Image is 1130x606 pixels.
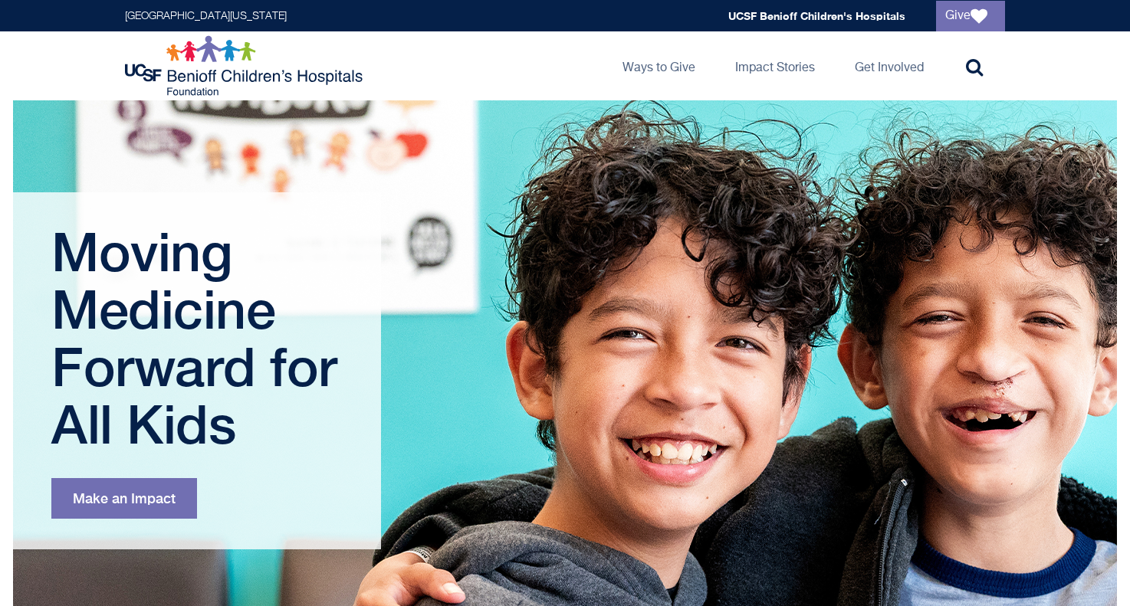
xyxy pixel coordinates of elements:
[51,223,347,453] h1: Moving Medicine Forward for All Kids
[723,31,827,100] a: Impact Stories
[125,35,366,97] img: Logo for UCSF Benioff Children's Hospitals Foundation
[610,31,708,100] a: Ways to Give
[936,1,1005,31] a: Give
[125,11,287,21] a: [GEOGRAPHIC_DATA][US_STATE]
[728,9,905,22] a: UCSF Benioff Children's Hospitals
[51,478,197,519] a: Make an Impact
[843,31,936,100] a: Get Involved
